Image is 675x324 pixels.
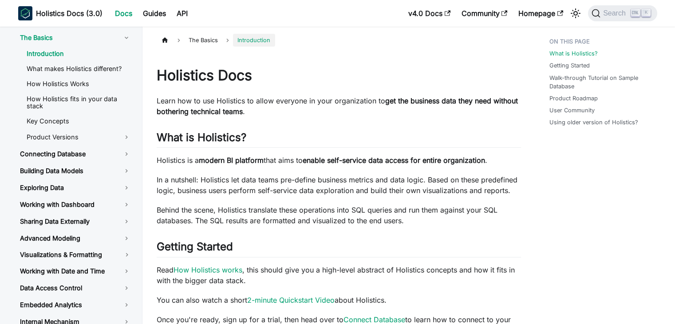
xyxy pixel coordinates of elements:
h1: Holistics Docs [157,67,521,84]
button: Toggle the collapsible sidebar category 'Visualizations & Formatting' [116,248,138,262]
a: Embedded Analytics [13,297,138,312]
strong: get the business data they need without bothering technical teams [157,96,518,116]
button: Search [588,5,657,21]
a: v4.0 Docs [403,6,456,20]
h2: Getting Started [157,240,521,257]
a: Community [456,6,513,20]
a: How Holistics Works [20,77,138,91]
span: Search [600,9,631,17]
img: Holistics [18,6,32,20]
a: User Community [549,106,595,115]
a: Homepage [513,6,568,20]
button: Switch between dark and light mode (currently light mode) [568,6,583,20]
p: Behind the scene, Holistics translate these operations into SQL queries and run them against your... [157,205,521,226]
kbd: K [642,9,651,17]
a: 2-minute Quickstart Video [247,296,335,304]
nav: Breadcrumbs [157,34,521,47]
a: Visualizations & Formatting [13,248,116,262]
a: Docs [110,6,138,20]
a: Home page [157,34,174,47]
p: Read , this should give you a high-level abstract of Holistics concepts and how it fits in with t... [157,265,521,286]
a: How Holistics works [174,265,242,274]
a: What makes Holistics different? [20,62,138,75]
a: Product Versions [20,130,138,145]
p: Holistics is a that aims to . [157,155,521,166]
a: Introduction [20,47,138,60]
b: Holistics Docs (3.0) [36,8,103,19]
a: Walk-through Tutorial on Sample Database [549,74,655,91]
span: Introduction [233,34,275,47]
span: The Basics [184,34,222,47]
a: Data Access Control [13,281,138,296]
a: Working with Date and Time [13,264,138,279]
a: Connect Database [343,315,405,324]
a: HolisticsHolistics Docs (3.0) [18,6,103,20]
strong: enable self-service data access for entire organization [303,156,485,165]
a: The Basics [13,30,138,45]
a: What is Holistics? [549,49,598,58]
a: Connecting Database [13,146,138,162]
p: Learn how to use Holistics to allow everyone in your organization to . [157,95,521,117]
a: API [171,6,193,20]
a: Key Concepts [20,115,138,128]
a: How Holistics fits in your data stack [20,92,138,113]
a: Working with Dashboard [13,197,138,212]
a: Guides [138,6,171,20]
a: Product Roadmap [549,94,598,103]
strong: modern BI platform [199,156,264,165]
nav: Docs sidebar [9,27,142,324]
a: Building Data Models [13,163,138,178]
a: Using older version of Holistics? [549,118,638,126]
p: In a nutshell: Holistics let data teams pre-define business metrics and data logic. Based on thes... [157,174,521,196]
p: You can also watch a short about Holistics. [157,295,521,305]
a: Sharing Data Externally [13,214,138,229]
a: Getting Started [549,61,590,70]
a: Exploring Data [13,180,138,195]
h2: What is Holistics? [157,131,521,148]
a: Advanced Modeling [13,231,138,246]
